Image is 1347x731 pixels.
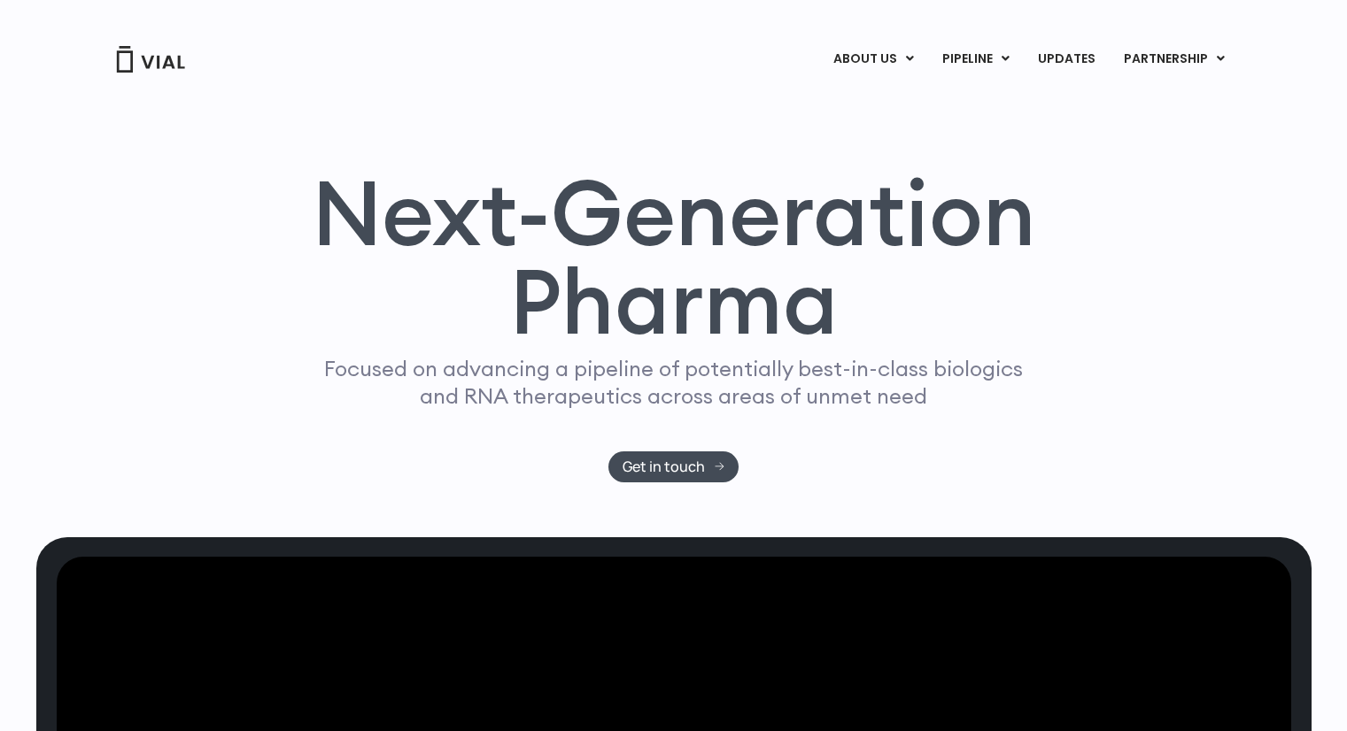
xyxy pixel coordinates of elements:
p: Focused on advancing a pipeline of potentially best-in-class biologics and RNA therapeutics acros... [317,355,1031,410]
a: PARTNERSHIPMenu Toggle [1110,44,1239,74]
a: ABOUT USMenu Toggle [819,44,927,74]
a: Get in touch [608,451,739,482]
img: Vial Logo [115,46,186,73]
span: Get in touch [623,460,705,473]
h1: Next-Generation Pharma [290,168,1057,347]
a: UPDATES [1024,44,1109,74]
a: PIPELINEMenu Toggle [928,44,1023,74]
